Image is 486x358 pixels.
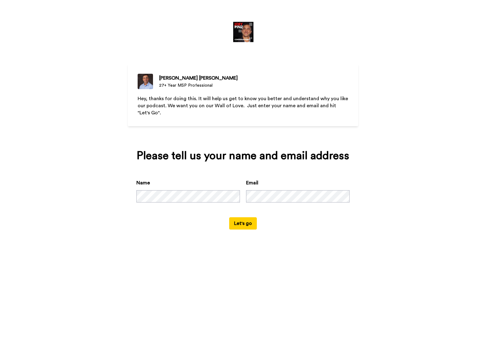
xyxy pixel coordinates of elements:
[136,179,150,187] label: Name
[159,74,238,82] div: [PERSON_NAME] [PERSON_NAME]
[136,150,350,162] div: Please tell us your name and email address
[138,96,349,115] span: Hey, thanks for doing this. It will help us get to know you better and understand why you like ou...
[229,217,257,230] button: Let's go
[231,20,255,44] img: https://cdn.bonjoro.com/media/ea97c1b3-ecb2-4db9-8568-bb6231a4c371/347e2831-dea5-4f03-94c5-998223...
[159,82,238,89] div: 27+ Year MSP Professional
[138,74,153,89] img: 27+ Year MSP Professional
[246,179,258,187] label: Email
